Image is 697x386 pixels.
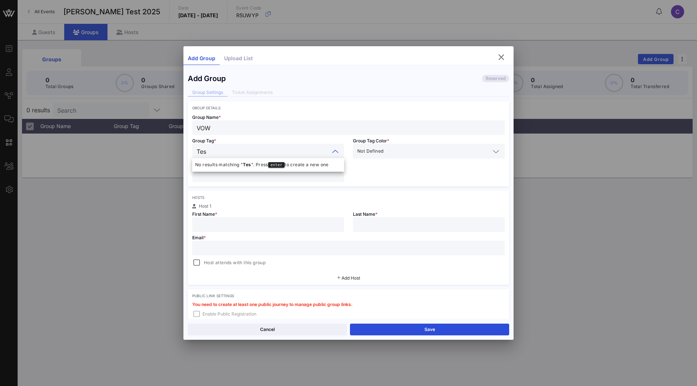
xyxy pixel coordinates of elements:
span: Group Name [192,114,221,120]
span: Group Tag Color [353,138,389,143]
button: Save [350,324,509,335]
span: Host attends with this group [204,259,266,266]
kbd: enter [268,162,285,168]
div: Upload List [220,52,257,65]
span: Host 1 [199,203,211,209]
span: Group Tag [192,138,216,143]
span: Email [192,235,206,240]
div: No results matching " ". Press to create a new one [192,161,344,169]
span: Not Defined [357,148,383,155]
span: You need to create at least one public journey to manage public group links. [192,302,353,307]
button: Cancel [188,324,347,335]
div: Hosts [192,195,505,200]
div: Add Group [188,74,226,83]
span: First Name [192,211,217,217]
strong: Tes [243,162,251,167]
div: Not Defined [353,144,505,159]
button: Add Host [337,276,360,280]
span: Add Host [342,275,360,281]
div: Reserved [482,75,509,82]
div: Public Link Settings [192,294,505,298]
div: Group Details [192,106,505,110]
span: Last Name [353,211,377,217]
